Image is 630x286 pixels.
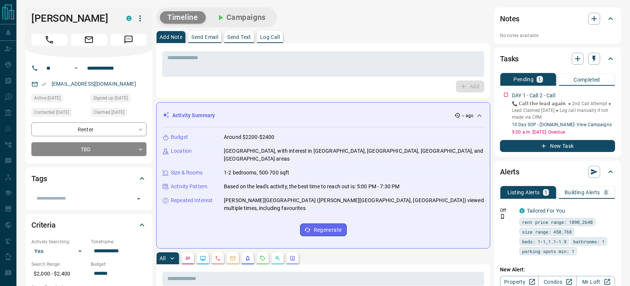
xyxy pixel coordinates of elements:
p: All [160,256,166,261]
p: Repeated Interest [171,197,213,204]
p: Activity Summary [172,112,215,119]
svg: Calls [215,255,221,261]
h1: [PERSON_NAME] [31,12,115,24]
button: Open [72,64,81,73]
svg: Notes [185,255,191,261]
svg: Agent Actions [290,255,296,261]
span: Active [DATE] [34,94,61,102]
div: Sun Oct 12 2025 [31,108,87,119]
p: 1 [544,190,547,195]
span: beds: 1-1,1.1-1.9 [522,238,566,245]
svg: Opportunities [275,255,281,261]
p: Actively Searching: [31,238,87,245]
span: bathrooms: 1 [573,238,605,245]
button: Campaigns [209,11,273,24]
button: Open [133,194,144,204]
a: Tailored For You [527,208,565,214]
p: Add Note [160,34,182,40]
span: Message [111,34,146,46]
p: 0 [605,190,608,195]
p: Timeframe: [91,238,146,245]
span: rent price range: 1890,2640 [522,218,593,226]
h2: Criteria [31,219,56,231]
p: Size & Rooms [171,169,203,177]
svg: Listing Alerts [245,255,251,261]
p: -- ago [462,112,473,119]
a: [EMAIL_ADDRESS][DOMAIN_NAME] [52,81,136,87]
svg: Requests [260,255,266,261]
p: DAY 1 - Call 2 - Call [512,92,555,100]
div: Alerts [500,163,615,181]
span: Email [71,34,107,46]
p: $2,000 - $2,400 [31,268,87,280]
h2: Tags [31,173,47,185]
div: condos.ca [519,208,525,213]
button: Timeline [160,11,206,24]
p: Building Alerts [565,190,600,195]
div: Yes [31,245,87,257]
div: Criteria [31,216,146,234]
div: Renter [31,122,146,136]
p: Listing Alerts [507,190,540,195]
div: Activity Summary-- ago [163,109,484,122]
p: Pending [513,77,534,82]
span: Call [31,34,67,46]
p: Completed [574,77,600,82]
p: [GEOGRAPHIC_DATA], with interest in [GEOGRAPHIC_DATA], [GEOGRAPHIC_DATA], [GEOGRAPHIC_DATA], and ... [224,147,484,163]
p: Around $2200-$2400 [224,133,274,141]
p: Budget [171,133,188,141]
p: No notes available [500,32,615,39]
p: Budget: [91,261,146,268]
span: parking spots min: 1 [522,247,574,255]
h2: Tasks [500,53,519,65]
svg: Push Notification Only [500,214,505,219]
svg: Emails [230,255,236,261]
div: Notes [500,10,615,28]
p: 📞 𝗖𝗮𝗹𝗹 𝘁𝗵𝗲 𝗹𝗲𝗮𝗱 𝗮𝗴𝗮𝗶𝗻. ● 2nd Call Attempt ● Lead Claimed [DATE] ‎● Log call manually if not made ... [512,100,615,121]
svg: Email Verified [41,82,46,87]
div: Tags [31,170,146,188]
div: condos.ca [126,16,132,21]
span: Claimed [DATE] [93,109,124,116]
div: Tasks [500,50,615,68]
button: New Task [500,140,615,152]
p: [PERSON_NAME][GEOGRAPHIC_DATA] ([PERSON_NAME][GEOGRAPHIC_DATA], [GEOGRAPHIC_DATA]) viewed multipl... [224,197,484,212]
p: Location [171,147,192,155]
p: 9:00 a.m. [DATE] - Overdue [512,129,615,136]
span: Contacted [DATE] [34,109,69,116]
p: Log Call [260,34,280,40]
p: Send Email [191,34,218,40]
p: Off [500,207,515,214]
p: Search Range: [31,261,87,268]
span: size range: 450,768 [522,228,572,235]
div: Sun Oct 12 2025 [91,108,146,119]
p: Send Text [227,34,251,40]
p: Based on the lead's activity, the best time to reach out is: 5:00 PM - 7:30 PM [224,183,399,191]
a: 10 Day SOP - [DOMAIN_NAME]- View Campaigns [512,122,612,127]
p: 1 [538,77,541,82]
button: Regenerate [300,223,347,236]
div: TBD [31,142,146,156]
h2: Notes [500,13,519,25]
p: New Alert: [500,266,615,274]
svg: Lead Browsing Activity [200,255,206,261]
p: Activity Pattern [171,183,207,191]
span: Signed up [DATE] [93,94,128,102]
div: Sun Oct 12 2025 [31,94,87,104]
p: 1-2 bedrooms, 500-700 sqft [224,169,289,177]
div: Sun Oct 12 2025 [91,94,146,104]
h2: Alerts [500,166,519,178]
